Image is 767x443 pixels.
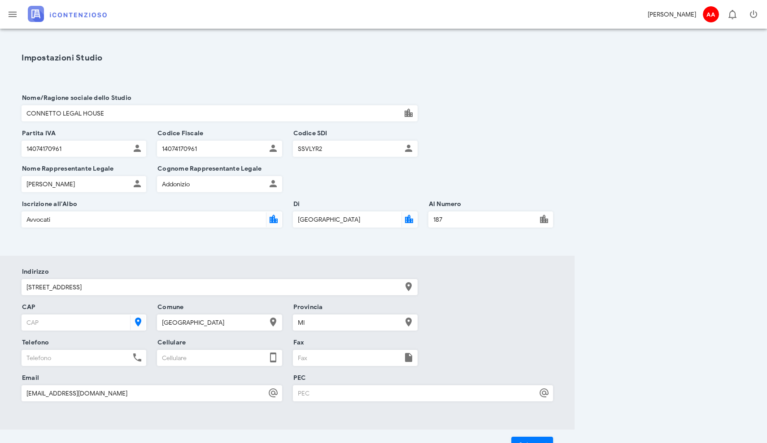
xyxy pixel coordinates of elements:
label: Codice SDI [291,129,327,138]
label: Iscrizione all'Albo [19,200,77,209]
button: AA [700,4,721,25]
input: Provincia [293,315,401,330]
label: Provincia [291,303,323,312]
label: Nome/Ragione sociale dello Studio [19,94,131,103]
input: Email [22,386,266,401]
input: Comune [157,315,266,330]
label: Di [291,200,300,209]
input: Telefono [22,350,130,366]
h1: Impostazioni Studio [22,52,553,64]
button: Distintivo [721,4,743,25]
div: [PERSON_NAME] [648,10,696,19]
input: Codice SDI [293,141,401,156]
input: PEC [293,386,537,401]
label: Email [19,374,39,383]
label: CAP [19,303,36,312]
input: Codice Fiscale [157,141,266,156]
input: Indirizzo [22,280,401,295]
label: Telefono [19,338,49,347]
label: Cellulare [155,338,186,347]
input: CAP [22,315,128,330]
input: Fax [293,350,401,366]
input: Cellulare [157,350,266,366]
input: Nome/Ragione sociale dello Studio [22,106,401,121]
label: Nome Rappresentante Legale [19,164,113,173]
input: Nome Rappresentante Legale [22,176,130,192]
img: logo-text-2x.png [28,6,107,22]
label: PEC [291,374,306,383]
label: Cognome Rappresentante Legale [155,164,261,173]
span: AA [703,6,719,22]
label: Fax [291,338,305,347]
label: Codice Fiscale [155,129,203,138]
input: Al Numero [429,212,537,227]
input: Partita IVA [22,141,130,156]
input: Iscrizione all'Albo [22,212,264,227]
label: Indirizzo [19,267,49,276]
label: Partita IVA [19,129,56,138]
input: Di [293,212,400,227]
label: Comune [155,303,183,312]
input: Cognome Rappresentante Legale [157,176,266,192]
label: Al Numero [426,200,462,209]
